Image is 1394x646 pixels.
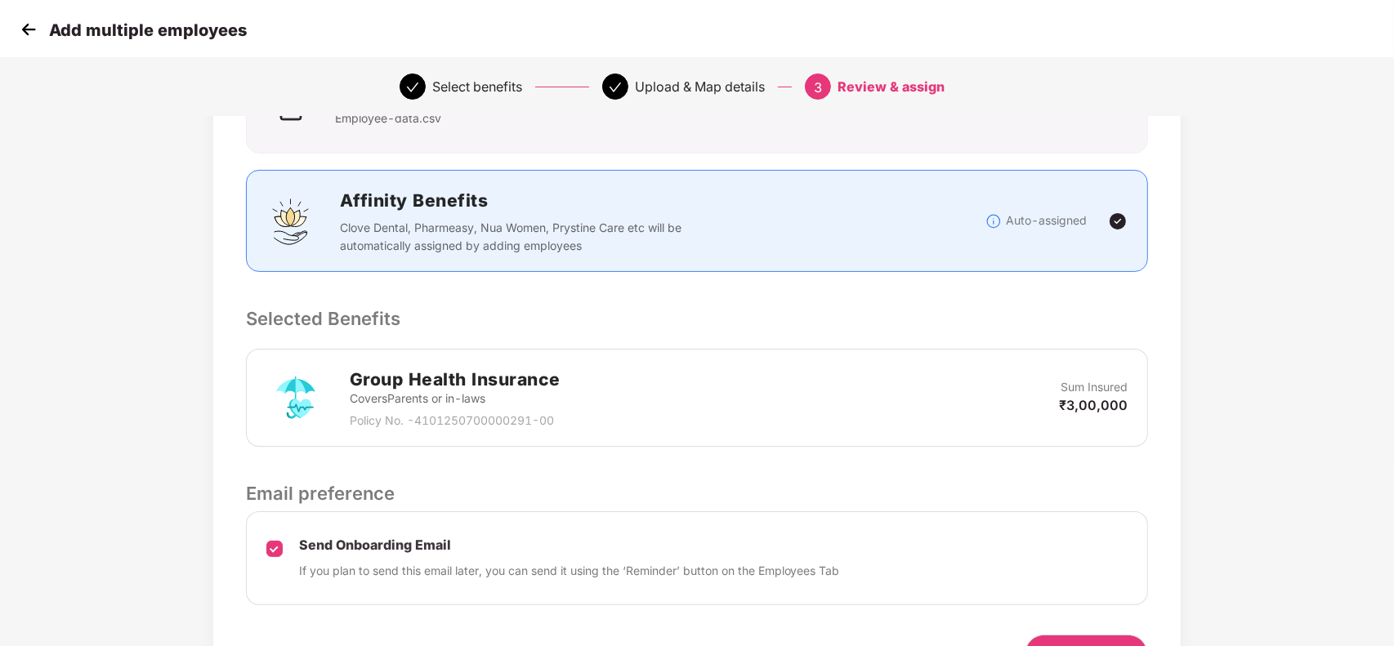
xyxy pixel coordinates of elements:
p: Policy No. - 4101250700000291-00 [350,412,561,430]
p: ₹3,00,000 [1059,396,1128,414]
p: Covers Parents or in-laws [350,390,561,408]
img: svg+xml;base64,PHN2ZyB4bWxucz0iaHR0cDovL3d3dy53My5vcmcvMjAwMC9zdmciIHdpZHRoPSIzMCIgaGVpZ2h0PSIzMC... [16,17,41,42]
img: svg+xml;base64,PHN2ZyBpZD0iQWZmaW5pdHlfQmVuZWZpdHMiIGRhdGEtbmFtZT0iQWZmaW5pdHkgQmVuZWZpdHMiIHhtbG... [266,197,315,246]
p: Clove Dental, Pharmeasy, Nua Women, Prystine Care etc will be automatically assigned by adding em... [340,219,692,255]
span: check [609,81,622,94]
p: Auto-assigned [1006,212,1087,229]
div: Select benefits [432,74,522,100]
p: Send Onboarding Email [299,537,840,554]
span: 3 [814,79,822,96]
p: Sum Insured [1061,378,1128,396]
p: If you plan to send this email later, you can send it using the ‘Reminder’ button on the Employee... [299,562,840,580]
img: svg+xml;base64,PHN2ZyBpZD0iVGljay0yNHgyNCIgeG1sbnM9Imh0dHA6Ly93d3cudzMub3JnLzIwMDAvc3ZnIiB3aWR0aD... [1108,212,1128,231]
p: Selected Benefits [246,305,1149,332]
p: Employee-data.csv [335,109,574,127]
p: Add multiple employees [49,20,247,40]
span: check [406,81,419,94]
p: Email preference [246,479,1149,507]
img: svg+xml;base64,PHN2ZyBpZD0iSW5mb18tXzMyeDMyIiBkYXRhLW5hbWU9IkluZm8gLSAzMngzMiIgeG1sbnM9Imh0dHA6Ly... [985,213,1002,229]
div: Review & assign [838,74,945,100]
div: Upload & Map details [635,74,765,100]
img: svg+xml;base64,PHN2ZyB4bWxucz0iaHR0cDovL3d3dy53My5vcmcvMjAwMC9zdmciIHdpZHRoPSI3MiIgaGVpZ2h0PSI3Mi... [266,368,325,427]
h2: Group Health Insurance [350,366,561,393]
h2: Affinity Benefits [340,187,927,214]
